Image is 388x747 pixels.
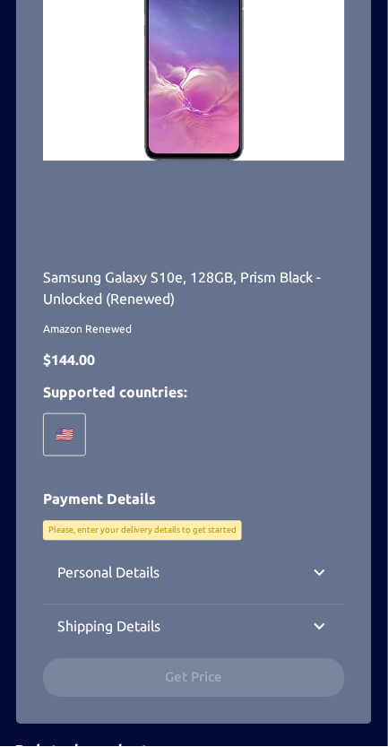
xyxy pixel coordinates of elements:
[43,266,345,309] p: Samsung Galaxy S10e, 128GB, Prism Black - Unlocked (Renewed)
[57,562,160,584] p: Personal Details
[48,525,237,537] p: Please, enter your delivery details to get started
[43,489,345,510] p: Payment Details
[43,320,345,338] span: Amazon Renewed
[43,381,345,403] p: Supported countries:
[43,605,345,648] div: Shipping Details
[57,616,160,638] p: Shipping Details
[43,413,86,456] div: 🇺🇸
[43,552,345,595] div: Personal Details
[43,352,95,368] span: $ 144.00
